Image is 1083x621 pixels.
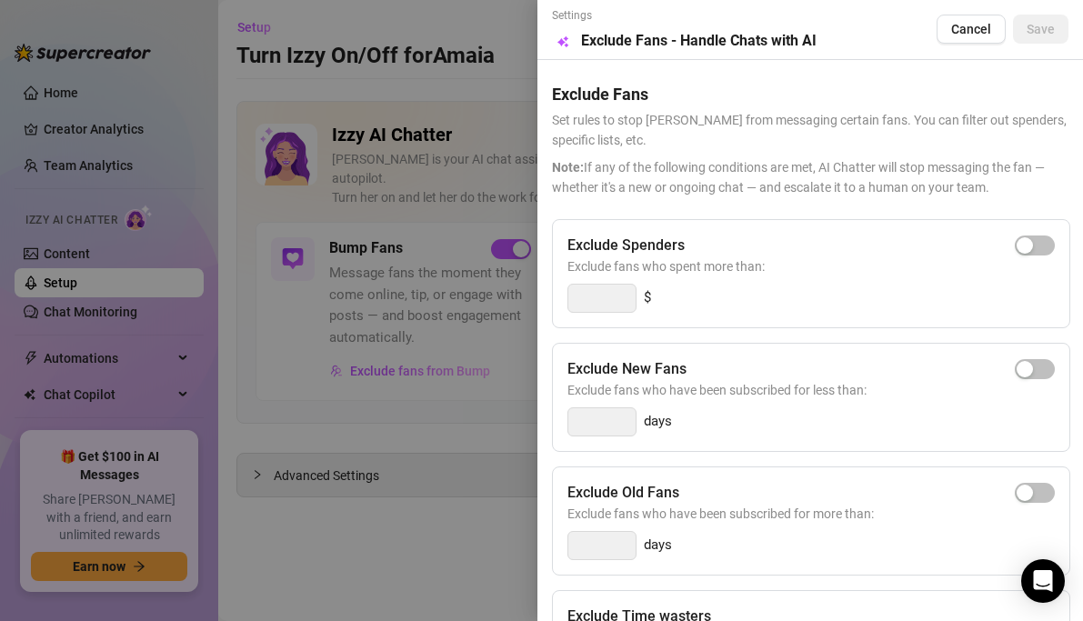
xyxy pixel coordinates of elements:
button: Save [1013,15,1068,44]
span: If any of the following conditions are met, AI Chatter will stop messaging the fan — whether it's... [552,157,1068,197]
span: Exclude fans who have been subscribed for less than: [567,380,1055,400]
span: Cancel [951,22,991,36]
span: Exclude fans who spent more than: [567,256,1055,276]
span: days [644,411,672,433]
h5: Exclude Fans [552,82,1068,106]
h5: Exclude Spenders [567,235,685,256]
span: days [644,535,672,556]
span: Settings [552,7,817,25]
span: Note: [552,160,584,175]
h5: Exclude Old Fans [567,482,679,504]
span: $ [644,287,651,309]
h5: Exclude New Fans [567,358,687,380]
span: Set rules to stop [PERSON_NAME] from messaging certain fans. You can filter out spenders, specifi... [552,110,1068,150]
h5: Exclude Fans - Handle Chats with AI [581,30,817,52]
span: Exclude fans who have been subscribed for more than: [567,504,1055,524]
button: Cancel [937,15,1006,44]
div: Open Intercom Messenger [1021,559,1065,603]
